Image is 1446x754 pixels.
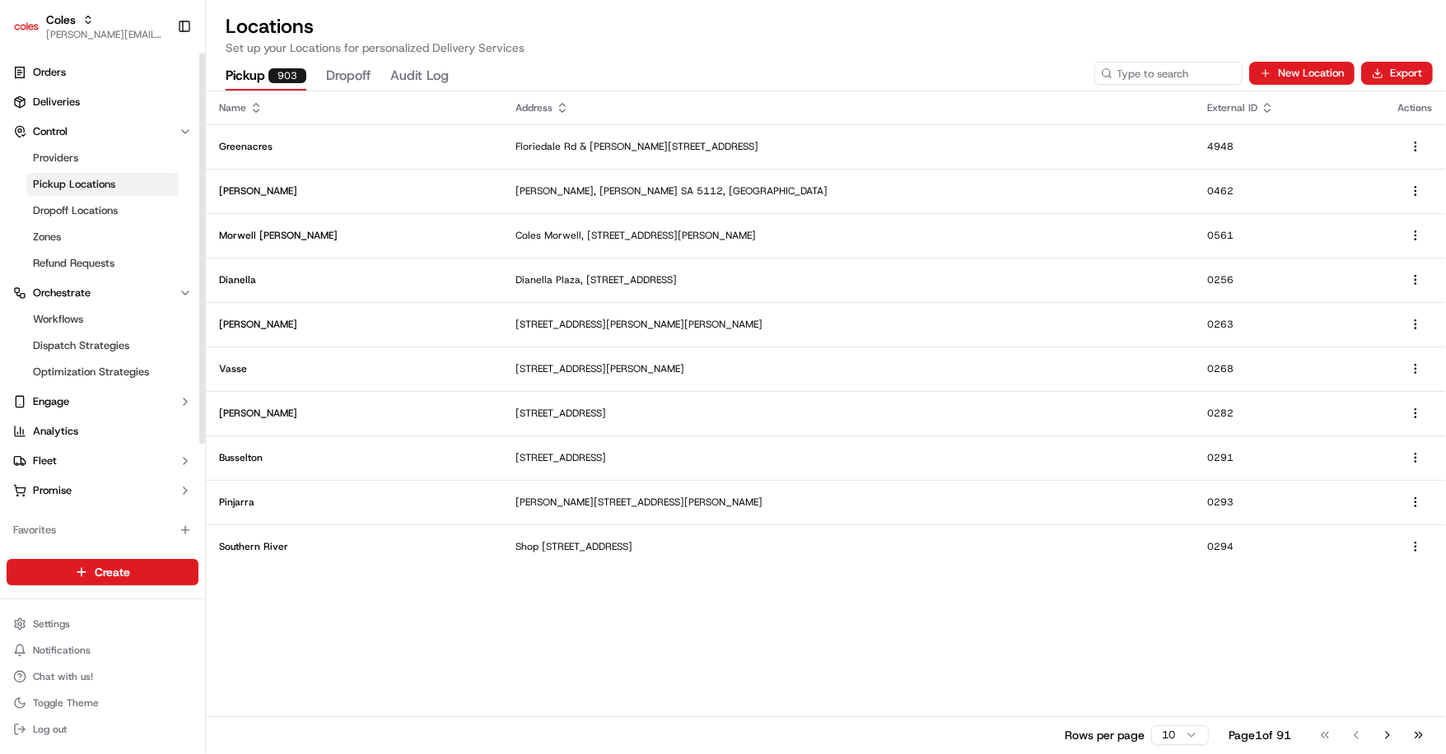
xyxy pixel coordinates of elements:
[10,361,133,390] a: 📗Knowledge Base
[1207,273,1371,286] p: 0256
[326,63,371,91] button: Dropoff
[7,418,198,444] a: Analytics
[33,454,57,468] span: Fleet
[46,28,164,41] button: [PERSON_NAME][EMAIL_ADDRESS][DOMAIN_NAME]
[7,119,198,145] button: Control
[35,156,64,186] img: 2790269178180_0ac78f153ef27d6c0503_72.jpg
[137,254,142,268] span: •
[1207,407,1371,420] p: 0282
[33,203,118,218] span: Dropoff Locations
[33,338,129,353] span: Dispatch Strategies
[268,68,306,83] div: 903
[1065,727,1145,743] p: Rows per page
[146,254,180,268] span: [DATE]
[33,394,69,409] span: Engage
[16,239,43,265] img: Asif Zaman Khan
[51,299,133,312] span: [PERSON_NAME]
[515,496,1181,509] p: [PERSON_NAME][STREET_ADDRESS][PERSON_NAME]
[74,156,270,173] div: Start new chat
[7,448,198,474] button: Fleet
[16,16,49,49] img: Nash
[33,367,126,384] span: Knowledge Base
[7,718,198,741] button: Log out
[7,89,198,115] a: Deliveries
[33,256,114,271] span: Refund Requests
[7,280,198,306] button: Orchestrate
[219,540,489,553] p: Southern River
[1207,184,1371,198] p: 0462
[1207,496,1371,509] p: 0293
[33,312,83,327] span: Workflows
[95,564,130,580] span: Create
[226,40,1426,56] p: Set up your Locations for personalized Delivery Services
[219,140,489,153] p: Greenacres
[7,665,198,688] button: Chat with us!
[515,140,1181,153] p: Floriedale Rd & [PERSON_NAME][STREET_ADDRESS]
[1249,62,1355,85] button: New Location
[33,95,80,109] span: Deliveries
[7,691,198,714] button: Toggle Theme
[33,424,78,439] span: Analytics
[26,226,179,249] a: Zones
[1094,62,1243,85] input: Type to search
[226,63,306,91] button: Pickup
[33,65,66,80] span: Orders
[390,63,449,91] button: Audit Log
[16,65,300,91] p: Welcome 👋
[33,365,149,379] span: Optimization Strategies
[33,177,115,192] span: Pickup Locations
[219,184,489,198] p: [PERSON_NAME]
[33,483,72,498] span: Promise
[7,59,198,86] a: Orders
[515,362,1181,375] p: [STREET_ADDRESS][PERSON_NAME]
[26,252,179,275] a: Refund Requests
[7,612,198,635] button: Settings
[219,496,489,509] p: Pinjarra
[26,308,179,331] a: Workflows
[515,318,1181,331] p: [STREET_ADDRESS][PERSON_NAME][PERSON_NAME]
[33,255,46,268] img: 1736555255976-a54dd68f-1ca7-489b-9aae-adbdc363a1c4
[1207,451,1371,464] p: 0291
[139,369,152,382] div: 💻
[7,477,198,504] button: Promise
[26,147,179,170] a: Providers
[1229,727,1291,743] div: Page 1 of 91
[33,124,68,139] span: Control
[226,13,1426,40] h2: Locations
[1361,62,1433,85] button: Export
[13,13,40,40] img: Coles
[515,273,1181,286] p: Dianella Plaza, [STREET_ADDRESS]
[164,407,199,420] span: Pylon
[33,617,70,631] span: Settings
[219,407,489,420] p: [PERSON_NAME]
[133,361,271,390] a: 💻API Documentation
[26,199,179,222] a: Dropoff Locations
[515,101,1181,114] div: Address
[33,286,91,300] span: Orchestrate
[33,151,78,165] span: Providers
[33,230,61,244] span: Zones
[26,361,179,384] a: Optimization Strategies
[515,229,1181,242] p: Coles Morwell, [STREET_ADDRESS][PERSON_NAME]
[16,283,43,310] img: Ben Goodger
[16,156,46,186] img: 1736555255976-a54dd68f-1ca7-489b-9aae-adbdc363a1c4
[1207,101,1371,114] div: External ID
[7,559,198,585] button: Create
[7,389,198,415] button: Engage
[1207,540,1371,553] p: 0294
[515,184,1181,198] p: [PERSON_NAME], [PERSON_NAME] SA 5112, [GEOGRAPHIC_DATA]
[33,723,67,736] span: Log out
[33,644,91,657] span: Notifications
[1207,140,1371,153] p: 4948
[219,101,489,114] div: Name
[33,696,99,710] span: Toggle Theme
[7,517,198,543] div: Favorites
[137,299,142,312] span: •
[16,213,110,226] div: Past conversations
[46,12,76,28] button: Coles
[1207,318,1371,331] p: 0263
[33,670,93,683] span: Chat with us!
[219,451,489,464] p: Busselton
